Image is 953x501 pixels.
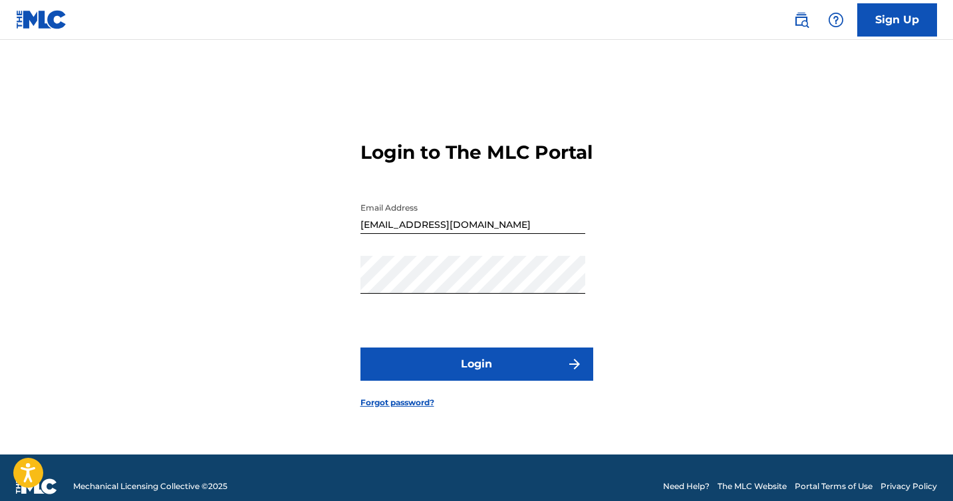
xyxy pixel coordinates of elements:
button: Login [360,348,593,381]
a: Privacy Policy [881,480,937,492]
img: help [828,12,844,28]
a: Portal Terms of Use [795,480,873,492]
span: Mechanical Licensing Collective © 2025 [73,480,227,492]
h3: Login to The MLC Portal [360,141,593,164]
img: logo [16,478,57,494]
div: Help [823,7,849,33]
a: Need Help? [663,480,710,492]
a: Public Search [788,7,815,33]
a: The MLC Website [718,480,787,492]
img: MLC Logo [16,10,67,29]
a: Forgot password? [360,397,434,409]
a: Sign Up [857,3,937,37]
img: f7272a7cc735f4ea7f67.svg [567,356,583,372]
img: search [793,12,809,28]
